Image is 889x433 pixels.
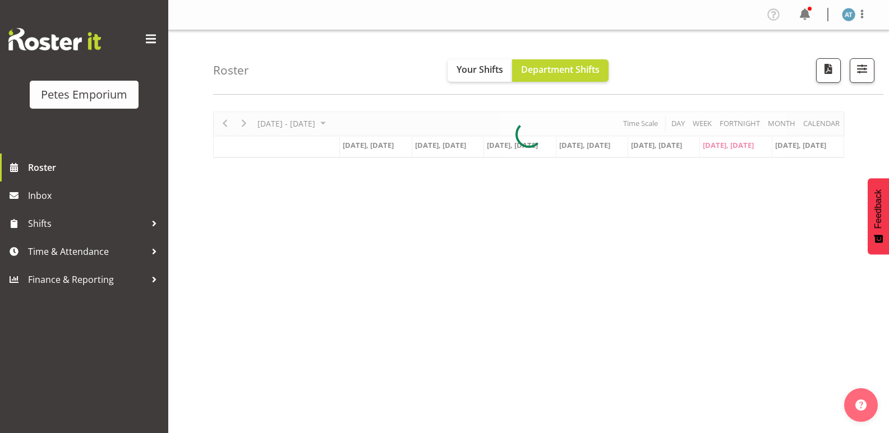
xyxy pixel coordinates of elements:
span: Your Shifts [457,63,503,76]
button: Your Shifts [448,59,512,82]
button: Filter Shifts [850,58,874,83]
img: alex-micheal-taniwha5364.jpg [842,8,855,21]
span: Department Shifts [521,63,600,76]
h4: Roster [213,64,249,77]
img: help-xxl-2.png [855,399,867,411]
button: Feedback - Show survey [868,178,889,254]
span: Finance & Reporting [28,271,146,288]
span: Roster [28,159,163,176]
span: Inbox [28,187,163,204]
div: Petes Emporium [41,86,127,103]
button: Download a PDF of the roster according to the set date range. [816,58,841,83]
img: Rosterit website logo [8,28,101,50]
span: Time & Attendance [28,243,146,260]
span: Feedback [873,189,883,229]
span: Shifts [28,215,146,232]
button: Department Shifts [512,59,609,82]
